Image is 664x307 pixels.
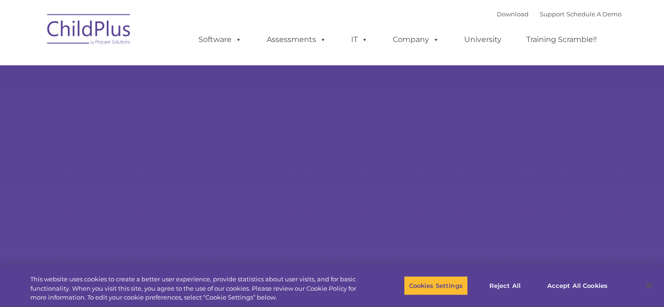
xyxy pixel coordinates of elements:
[497,10,529,18] a: Download
[189,30,251,49] a: Software
[497,10,622,18] font: |
[566,10,622,18] a: Schedule A Demo
[30,275,365,302] div: This website uses cookies to create a better user experience, provide statistics about user visit...
[476,276,534,295] button: Reject All
[257,30,336,49] a: Assessments
[342,30,377,49] a: IT
[383,30,449,49] a: Company
[639,275,659,296] button: Close
[540,10,565,18] a: Support
[455,30,511,49] a: University
[517,30,606,49] a: Training Scramble!!
[542,276,613,295] button: Accept All Cookies
[404,276,468,295] button: Cookies Settings
[42,7,136,54] img: ChildPlus by Procare Solutions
